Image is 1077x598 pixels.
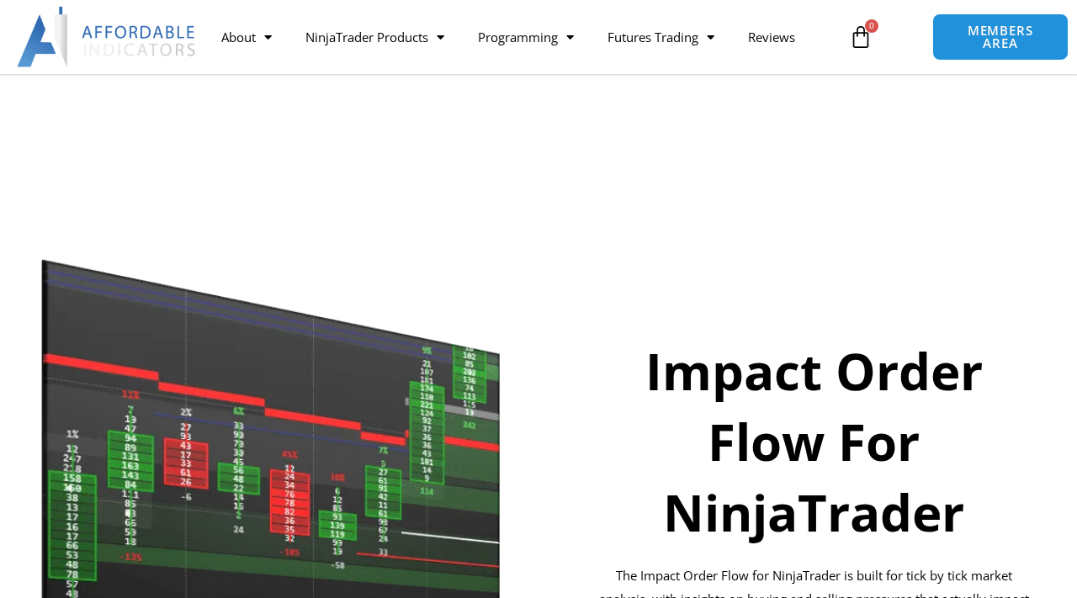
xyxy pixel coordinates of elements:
a: Programming [461,18,591,56]
a: MEMBERS AREA [932,13,1069,61]
a: 0 [824,13,898,61]
span: MEMBERS AREA [950,24,1051,50]
h1: Impact Order Flow For NinjaTrader [597,336,1030,548]
img: LogoAI | Affordable Indicators – NinjaTrader [17,7,198,67]
a: Reviews [731,18,812,56]
span: 0 [865,19,878,33]
a: About [204,18,289,56]
a: NinjaTrader Products [289,18,461,56]
nav: Menu [204,18,840,56]
a: Futures Trading [591,18,731,56]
